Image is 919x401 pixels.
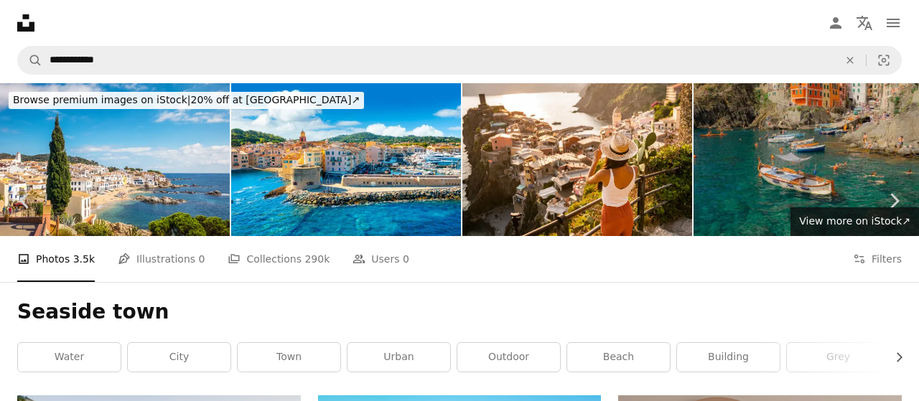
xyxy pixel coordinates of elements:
[199,251,205,267] span: 0
[869,132,919,270] a: Next
[347,343,450,372] a: urban
[13,94,190,105] span: Browse premium images on iStock |
[790,207,919,236] a: View more on iStock↗
[13,94,360,105] span: 20% off at [GEOGRAPHIC_DATA] ↗
[457,343,560,372] a: outdoor
[231,83,461,236] img: View of the city of Saint-Tropez in the sunset light, Provence. Cote d'Azur, a popular travel des...
[238,343,340,372] a: town
[850,9,879,37] button: Language
[128,343,230,372] a: city
[787,343,890,372] a: grey
[886,343,902,372] button: scroll list to the right
[567,343,670,372] a: beach
[228,236,330,282] a: Collections 290k
[18,47,42,74] button: Search Unsplash
[867,47,901,74] button: Visual search
[834,47,866,74] button: Clear
[353,236,409,282] a: Users 0
[821,9,850,37] a: Log in / Sign up
[17,46,902,75] form: Find visuals sitewide
[17,14,34,32] a: Home — Unsplash
[118,236,205,282] a: Illustrations 0
[799,215,910,227] span: View more on iStock ↗
[677,343,780,372] a: building
[403,251,409,267] span: 0
[18,343,121,372] a: water
[879,9,908,37] button: Menu
[462,83,692,236] img: Making a memory.
[17,299,902,325] h1: Seaside town
[853,236,902,282] button: Filters
[304,251,330,267] span: 290k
